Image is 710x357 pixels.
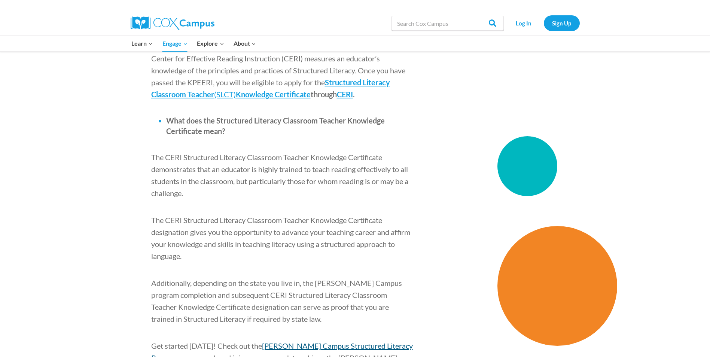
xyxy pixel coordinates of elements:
button: Child menu of Engage [158,36,192,51]
img: Cox Campus [131,16,214,30]
nav: Primary Navigation [127,36,261,51]
span: What does the Structured Literacy Classroom Teacher Knowledge Certificate mean? [166,116,385,135]
button: Child menu of About [229,36,261,51]
span: Additionally, depending on the state you live in, the [PERSON_NAME] Campus program completion and... [151,278,402,323]
span: The CERI Structured Literacy Classroom Teacher Knowledge Certificate designation gives you the op... [151,216,410,260]
span: Get started [DATE]! Check out the [151,341,262,350]
button: Child menu of Explore [192,36,229,51]
input: Search Cox Campus [391,16,504,31]
a: Log In [508,15,540,31]
nav: Secondary Navigation [508,15,580,31]
button: Child menu of Learn [127,36,158,51]
span: through [311,90,337,99]
span: The CERI Structured Literacy Classroom Teacher Knowledge Certificate demonstrates that an educato... [151,153,408,198]
a: Sign Up [544,15,580,31]
span: Knowledge Certificate [236,90,311,99]
span: (SLCT) [214,90,236,99]
span: . [353,90,355,99]
a: CERI [337,90,353,99]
